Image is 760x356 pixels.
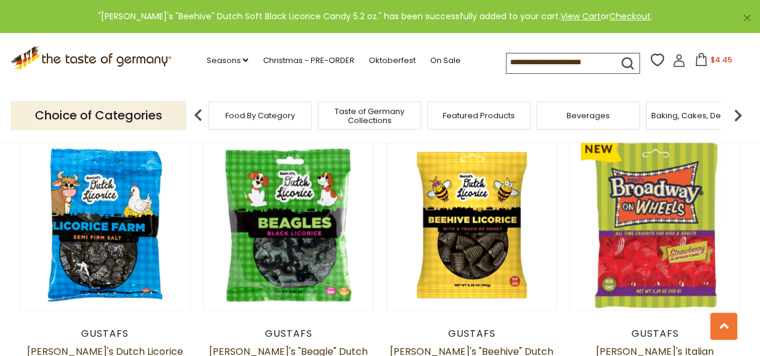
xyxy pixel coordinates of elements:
[186,103,210,127] img: previous arrow
[710,55,732,65] span: $4.45
[609,10,651,22] a: Checkout
[203,328,374,340] div: Gustafs
[386,328,558,340] div: Gustafs
[368,54,415,67] a: Oktoberfest
[567,111,610,120] a: Beverages
[11,101,186,130] p: Choice of Categories
[726,103,750,127] img: next arrow
[570,140,740,310] img: Gustaf's
[321,107,418,125] a: Taste of Germany Collections
[20,140,190,310] img: Gustaf's
[204,140,374,310] img: Gustaf's
[387,140,557,310] img: Gustaf's
[570,328,741,340] div: Gustafs
[443,111,515,120] a: Featured Products
[430,54,460,67] a: On Sale
[651,111,744,120] a: Baking, Cakes, Desserts
[225,111,295,120] a: Food By Category
[561,10,601,22] a: View Cart
[206,54,248,67] a: Seasons
[743,14,750,22] a: ×
[688,53,739,71] button: $4.45
[263,54,354,67] a: Christmas - PRE-ORDER
[20,328,191,340] div: Gustafs
[10,10,741,23] div: "[PERSON_NAME]'s "Beehive" Dutch Soft Black Licorice Candy 5.2 oz." has been successfully added t...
